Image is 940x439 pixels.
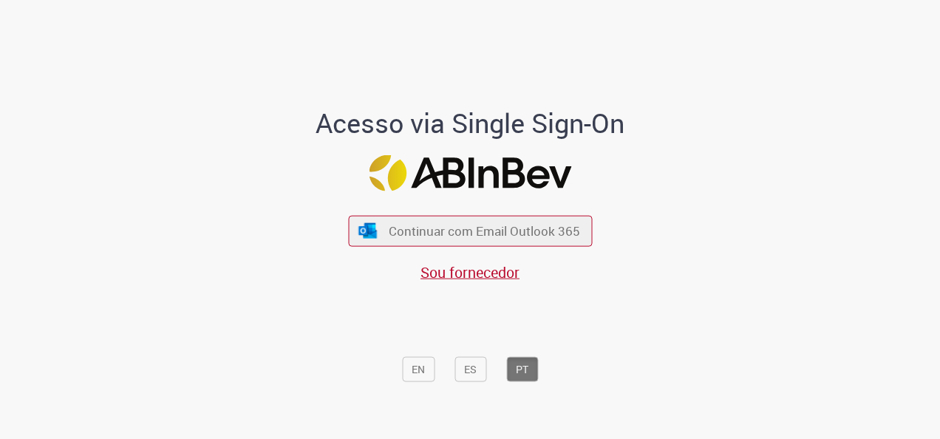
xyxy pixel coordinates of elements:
[402,356,435,381] button: EN
[358,222,378,238] img: ícone Azure/Microsoft 360
[420,262,520,282] a: Sou fornecedor
[348,216,592,246] button: ícone Azure/Microsoft 360 Continuar com Email Outlook 365
[454,356,486,381] button: ES
[506,356,538,381] button: PT
[369,155,571,191] img: Logo ABInBev
[265,108,675,137] h1: Acesso via Single Sign-On
[389,222,580,239] span: Continuar com Email Outlook 365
